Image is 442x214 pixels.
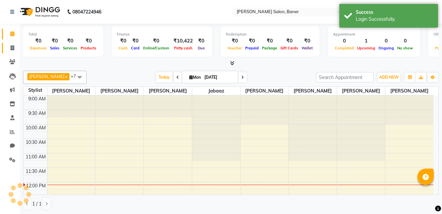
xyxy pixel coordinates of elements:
[260,37,279,45] div: ₹0
[289,87,337,95] span: [PERSON_NAME]
[141,46,171,50] span: Online/Custom
[117,32,207,37] div: Finance
[333,32,415,37] div: Appointment
[279,37,300,45] div: ₹0
[244,46,260,50] span: Prepaid
[333,46,355,50] span: Completed
[72,3,101,21] b: 08047224946
[79,46,98,50] span: Products
[260,46,279,50] span: Package
[144,87,192,95] span: [PERSON_NAME]
[24,139,47,146] div: 10:30 AM
[24,153,47,160] div: 11:00 AM
[202,72,235,82] input: 2025-09-01
[226,46,244,50] span: Voucher
[244,37,260,45] div: ₹0
[355,37,377,45] div: 1
[71,73,81,79] span: +7
[196,46,206,50] span: Due
[385,87,433,95] span: [PERSON_NAME]
[28,46,48,50] span: Expenses
[192,87,240,95] span: Jabaaz
[195,37,207,45] div: ₹0
[28,32,98,37] div: Total
[61,46,79,50] span: Services
[24,124,47,131] div: 10:00 AM
[172,46,194,50] span: Petty cash
[48,37,61,45] div: ₹0
[333,37,355,45] div: 0
[396,37,415,45] div: 0
[300,37,314,45] div: ₹0
[65,74,67,79] a: x
[356,9,433,16] div: Success
[379,75,399,80] span: ADD NEW
[226,37,244,45] div: ₹0
[47,87,95,95] span: [PERSON_NAME]
[129,46,141,50] span: Card
[300,46,314,50] span: Wallet
[95,87,143,95] span: [PERSON_NAME]
[188,75,202,80] span: Mon
[171,37,195,45] div: ₹10,422
[241,87,289,95] span: [PERSON_NAME]
[79,37,98,45] div: ₹0
[141,37,171,45] div: ₹0
[23,87,47,94] div: Stylist
[27,110,47,117] div: 9:30 AM
[337,87,385,95] span: [PERSON_NAME]
[61,37,79,45] div: ₹0
[226,32,314,37] div: Redemption
[377,73,400,82] button: ADD NEW
[117,37,129,45] div: ₹0
[28,37,48,45] div: ₹0
[17,3,62,21] img: logo
[316,72,374,82] input: Search Appointment
[396,46,415,50] span: No show
[27,95,47,102] div: 9:00 AM
[24,168,47,175] div: 11:30 AM
[29,74,65,79] span: [PERSON_NAME]
[129,37,141,45] div: ₹0
[48,46,61,50] span: Sales
[156,72,172,82] span: Today
[25,182,47,189] div: 12:00 PM
[117,46,129,50] span: Cash
[377,37,396,45] div: 0
[279,46,300,50] span: Gift Cards
[355,46,377,50] span: Upcoming
[32,201,41,207] span: 1 / 1
[356,16,433,23] div: Login Successfully.
[377,46,396,50] span: Ongoing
